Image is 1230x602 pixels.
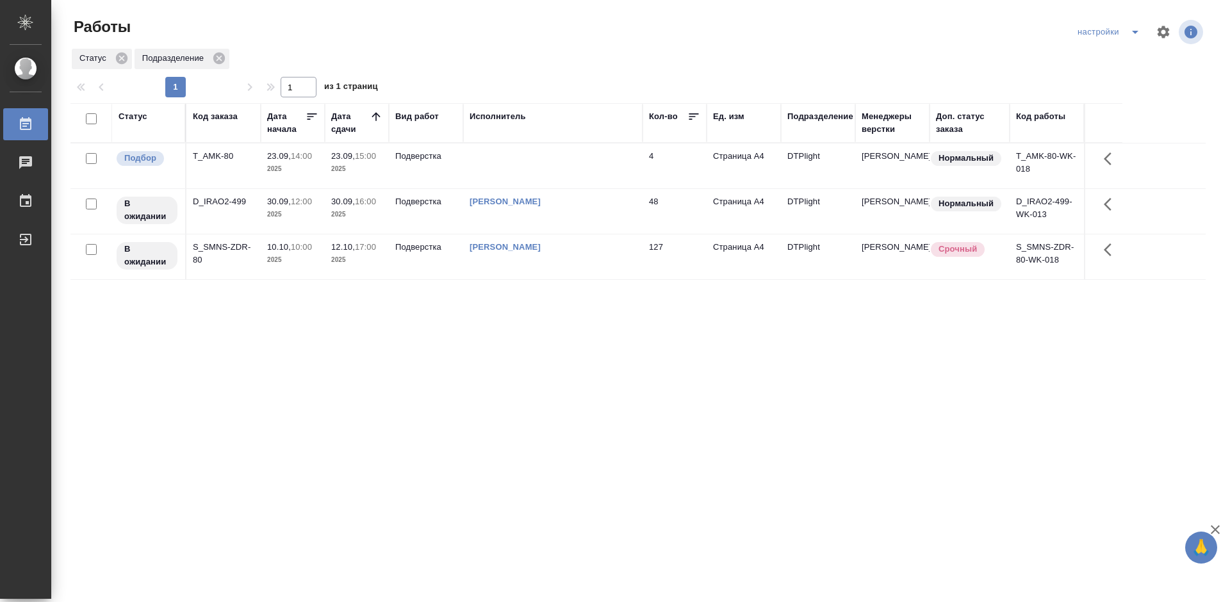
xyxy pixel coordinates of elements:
p: Статус [79,52,111,65]
div: Ед. изм [713,110,744,123]
a: [PERSON_NAME] [470,197,541,206]
a: [PERSON_NAME] [470,242,541,252]
p: 16:00 [355,197,376,206]
p: Нормальный [939,197,994,210]
td: D_IRAO2-499-WK-013 [1010,189,1084,234]
div: Статус [72,49,132,69]
td: Страница А4 [707,234,781,279]
button: Здесь прячутся важные кнопки [1096,234,1127,265]
td: 4 [643,143,707,188]
span: 🙏 [1190,534,1212,561]
p: Подверстка [395,150,457,163]
p: [PERSON_NAME] [862,150,923,163]
div: Вид работ [395,110,439,123]
p: [PERSON_NAME] [862,195,923,208]
p: В ожидании [124,197,170,223]
div: Исполнитель назначен, приступать к работе пока рано [115,195,179,225]
div: Дата сдачи [331,110,370,136]
p: 12:00 [291,197,312,206]
p: [PERSON_NAME] [862,241,923,254]
p: 23.09, [331,151,355,161]
p: Подверстка [395,241,457,254]
span: Посмотреть информацию [1179,20,1206,44]
p: Нормальный [939,152,994,165]
span: из 1 страниц [324,79,378,97]
p: 30.09, [331,197,355,206]
p: 17:00 [355,242,376,252]
p: 15:00 [355,151,376,161]
p: 2025 [331,163,382,175]
div: Можно подбирать исполнителей [115,150,179,167]
p: 12.10, [331,242,355,252]
button: Здесь прячутся важные кнопки [1096,143,1127,174]
div: Исполнитель назначен, приступать к работе пока рано [115,241,179,271]
p: 2025 [267,163,318,175]
div: T_AMK-80 [193,150,254,163]
p: 10:00 [291,242,312,252]
td: DTPlight [781,189,855,234]
td: 48 [643,189,707,234]
td: Страница А4 [707,143,781,188]
div: Подразделение [787,110,853,123]
td: T_AMK-80-WK-018 [1010,143,1084,188]
td: S_SMNS-ZDR-80-WK-018 [1010,234,1084,279]
p: Подразделение [142,52,208,65]
p: 14:00 [291,151,312,161]
div: D_IRAO2-499 [193,195,254,208]
div: Кол-во [649,110,678,123]
p: 2025 [267,254,318,266]
p: В ожидании [124,243,170,268]
div: Код заказа [193,110,238,123]
div: Доп. статус заказа [936,110,1003,136]
p: 2025 [331,254,382,266]
p: Срочный [939,243,977,256]
div: Менеджеры верстки [862,110,923,136]
div: Дата начала [267,110,306,136]
button: Здесь прячутся важные кнопки [1096,189,1127,220]
div: S_SMNS-ZDR-80 [193,241,254,266]
p: Подверстка [395,195,457,208]
p: 2025 [331,208,382,221]
p: 23.09, [267,151,291,161]
div: split button [1074,22,1148,42]
p: 30.09, [267,197,291,206]
td: DTPlight [781,143,855,188]
div: Исполнитель [470,110,526,123]
p: 2025 [267,208,318,221]
div: Код работы [1016,110,1065,123]
td: 127 [643,234,707,279]
p: 10.10, [267,242,291,252]
div: Подразделение [135,49,229,69]
td: DTPlight [781,234,855,279]
div: Статус [119,110,147,123]
button: 🙏 [1185,532,1217,564]
td: Страница А4 [707,189,781,234]
span: Работы [70,17,131,37]
span: Настроить таблицу [1148,17,1179,47]
p: Подбор [124,152,156,165]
